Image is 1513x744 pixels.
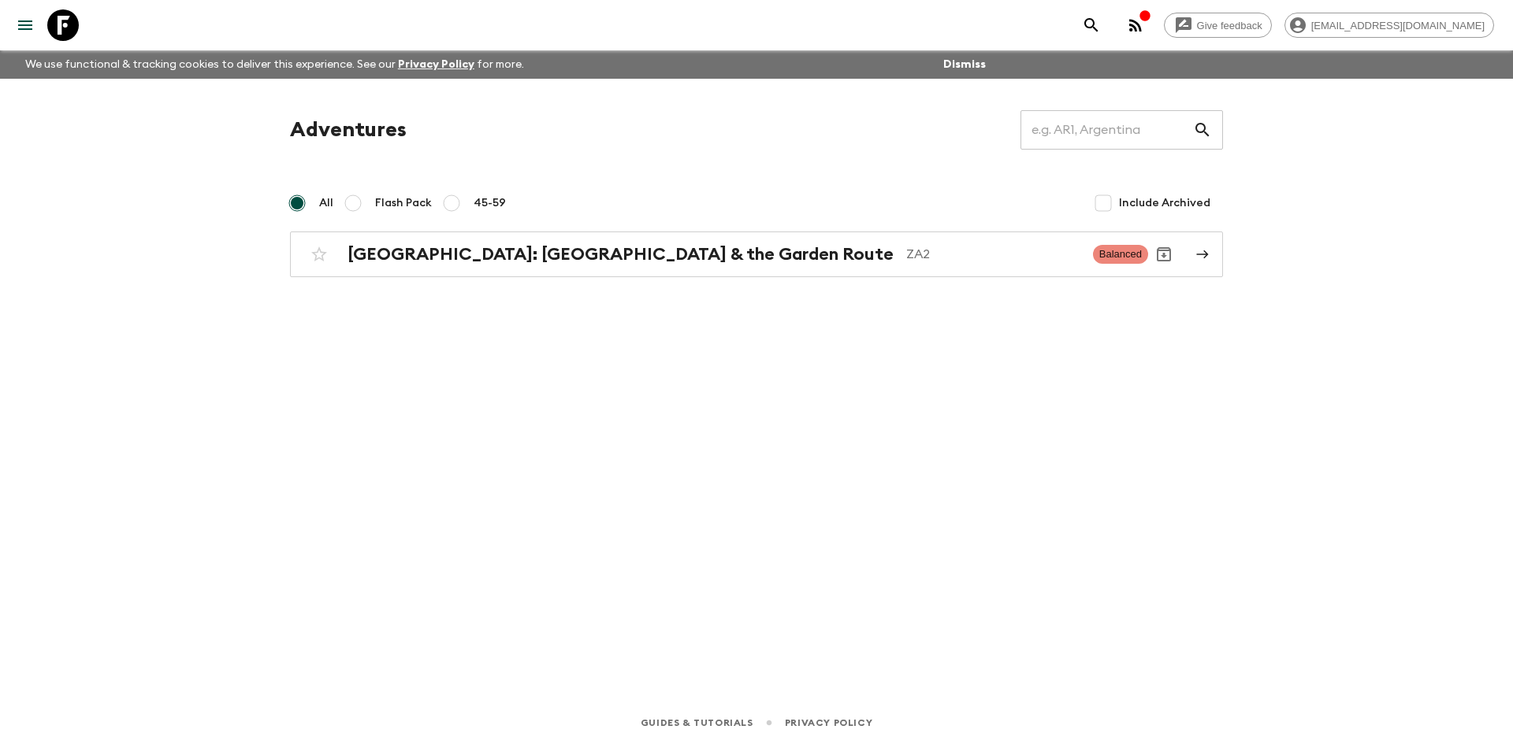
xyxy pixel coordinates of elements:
span: [EMAIL_ADDRESS][DOMAIN_NAME] [1303,20,1493,31]
span: Include Archived [1119,195,1210,211]
button: search adventures [1076,9,1107,41]
a: Privacy Policy [785,714,872,731]
a: Privacy Policy [398,59,474,70]
a: [GEOGRAPHIC_DATA]: [GEOGRAPHIC_DATA] & the Garden RouteZA2BalancedArchive [290,231,1223,277]
h2: [GEOGRAPHIC_DATA]: [GEOGRAPHIC_DATA] & the Garden Route [348,244,894,265]
span: 45-59 [474,195,506,211]
h1: Adventures [290,114,407,146]
span: Give feedback [1188,20,1271,31]
p: ZA2 [906,245,1080,264]
button: Dismiss [939,54,990,76]
span: Balanced [1093,245,1148,264]
input: e.g. AR1, Argentina [1020,108,1193,152]
p: We use functional & tracking cookies to deliver this experience. See our for more. [19,50,530,79]
span: Flash Pack [375,195,432,211]
button: Archive [1148,239,1180,270]
span: All [319,195,333,211]
a: Give feedback [1164,13,1272,38]
button: menu [9,9,41,41]
a: Guides & Tutorials [641,714,753,731]
div: [EMAIL_ADDRESS][DOMAIN_NAME] [1284,13,1494,38]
